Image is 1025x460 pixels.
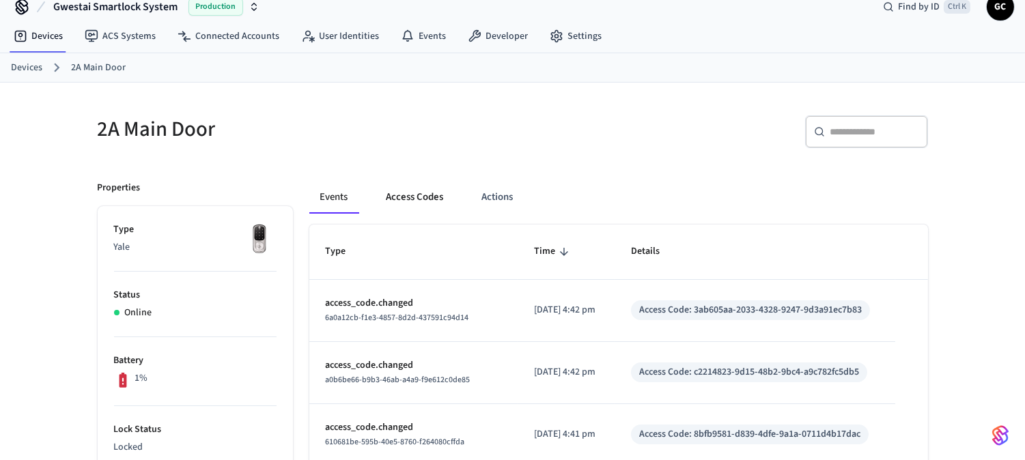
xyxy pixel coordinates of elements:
[457,24,539,48] a: Developer
[534,241,573,262] span: Time
[326,296,501,311] p: access_code.changed
[534,303,598,317] p: [DATE] 4:42 pm
[631,241,677,262] span: Details
[74,24,167,48] a: ACS Systems
[114,222,277,237] p: Type
[98,115,505,143] h5: 2A Main Door
[639,427,860,442] div: Access Code: 8bfb9581-d839-4dfe-9a1a-0711d4b17dac
[114,422,277,437] p: Lock Status
[390,24,457,48] a: Events
[167,24,290,48] a: Connected Accounts
[534,365,598,379] p: [DATE] 4:42 pm
[539,24,613,48] a: Settings
[114,288,277,302] p: Status
[290,24,390,48] a: User Identities
[326,374,471,386] span: a0b6be66-b9b3-46ab-a4a9-f9e612c0de85
[11,61,42,75] a: Devices
[326,312,469,324] span: 6a0a12cb-f1e3-4857-8d2d-437591c94d14
[326,436,465,448] span: 610681be-595b-40e5-8760-f264080cffda
[114,440,277,455] p: Locked
[639,365,859,379] div: Access Code: c2214823-9d15-48b2-9bc4-a9c782fc5db5
[114,240,277,255] p: Yale
[992,425,1009,446] img: SeamLogoGradient.69752ec5.svg
[71,61,126,75] a: 2A Main Door
[639,303,862,317] div: Access Code: 3ab605aa-2033-4328-9247-9d3a91ec7b83
[125,306,152,320] p: Online
[326,358,501,373] p: access_code.changed
[3,24,74,48] a: Devices
[534,427,598,442] p: [DATE] 4:41 pm
[471,181,524,214] button: Actions
[135,371,148,386] p: 1%
[309,181,928,214] div: ant example
[98,181,141,195] p: Properties
[309,181,359,214] button: Events
[326,241,364,262] span: Type
[376,181,455,214] button: Access Codes
[242,222,277,257] img: Yale Assure Touchscreen Wifi Smart Lock, Satin Nickel, Front
[326,420,501,435] p: access_code.changed
[114,354,277,368] p: Battery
